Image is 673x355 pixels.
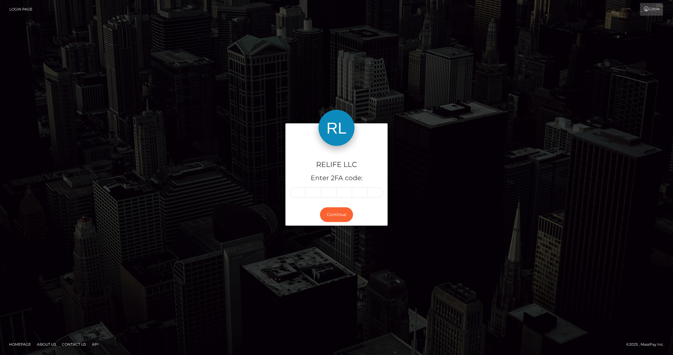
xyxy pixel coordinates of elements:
[318,110,355,146] img: RELIFE LLC
[290,159,383,170] h4: RELIFE LLC
[640,3,663,16] a: Login
[626,341,668,348] div: © 2025 , MassPay Inc.
[35,340,58,349] a: About Us
[9,3,32,16] a: Login Page
[320,207,353,222] button: Continue
[7,340,33,349] a: Homepage
[90,340,101,349] a: API
[59,340,88,349] a: Contact Us
[290,174,383,183] h5: Enter 2FA code:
